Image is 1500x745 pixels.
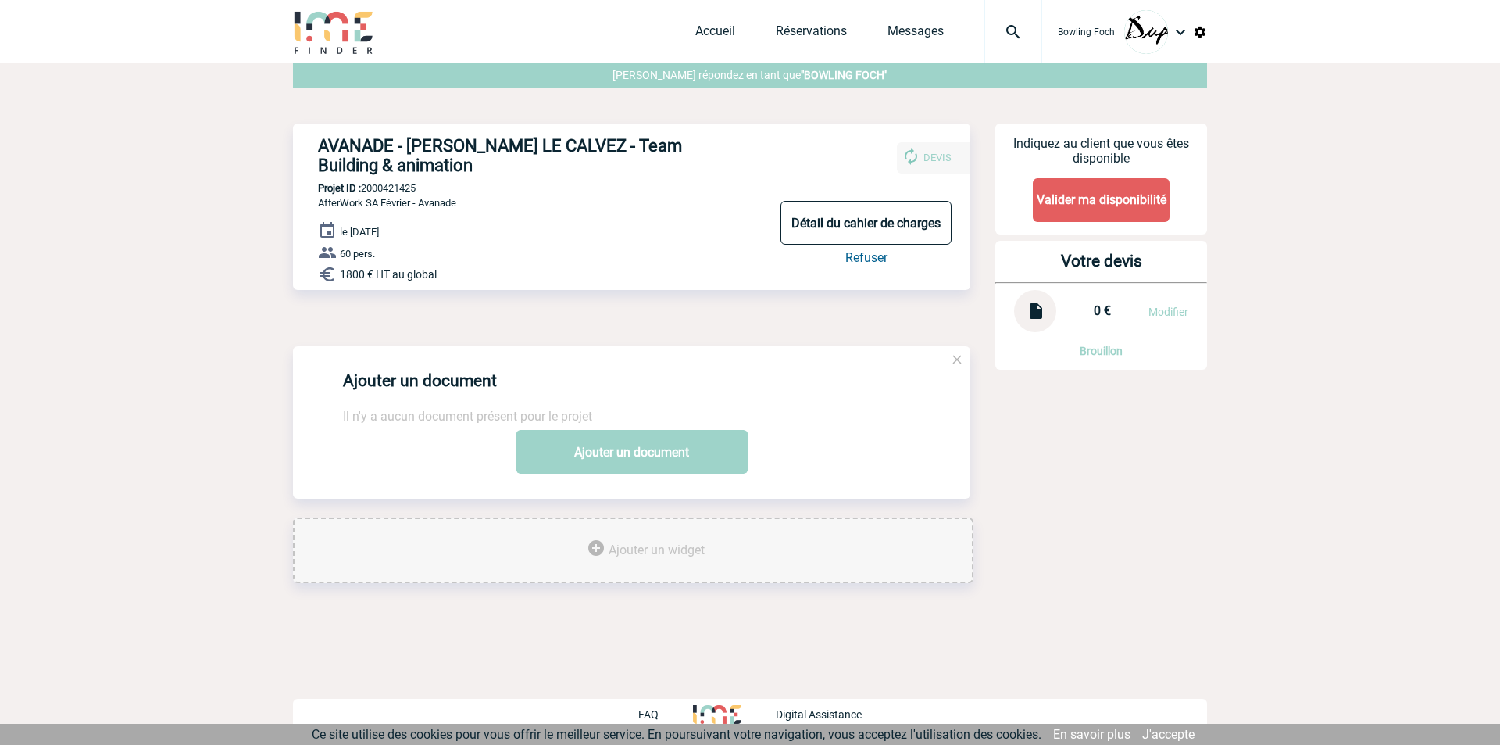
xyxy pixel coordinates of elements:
[776,23,847,45] a: Réservations
[516,430,748,474] a: Ajouter un document
[312,727,1041,742] span: Ce site utilise des cookies pour vous offrir le meilleur service. En poursuivant votre navigation...
[780,201,952,245] p: Détail du cahier de charges
[343,371,497,390] h4: Ajouter un document
[340,226,379,238] span: le [DATE]
[1148,306,1188,318] a: Modifier
[318,182,416,194] span: 2000421425
[950,353,964,367] img: close.png
[923,152,952,163] span: DEVIS
[638,706,693,721] a: FAQ
[995,124,1207,178] p: Indiquez au client que vous êtes disponible
[340,248,375,260] span: 60 pers.
[293,63,1207,88] div: [PERSON_NAME] répondez en tant que
[293,9,374,54] img: IME-Finder
[887,23,944,45] a: Messages
[340,268,437,281] span: 1800 € HT au global
[318,197,456,209] span: AfterWork SA Février - Avanade
[293,518,973,583] div: Ajouter des outils d'aide à la gestion de votre événement
[318,182,361,194] b: Projet ID :
[801,69,887,81] strong: "BOWLING FOCH"
[995,241,1207,282] h3: Votre devis
[776,708,862,721] p: Digital Assistance
[693,705,741,724] img: http://www.idealmeetingsevents.fr/
[1124,10,1168,54] img: 103770-0.jpg
[638,708,659,721] p: FAQ
[995,345,1207,357] p: Brouillon
[343,409,970,424] p: Il n'y a aucun document présent pour le projet
[293,63,1207,88] a: [PERSON_NAME] répondez en tant que"BOWLING FOCH"
[1142,727,1195,742] a: J'accepte
[1094,303,1111,318] span: 0 €
[695,23,735,45] a: Accueil
[609,543,705,557] span: Ajouter un widget
[1058,27,1115,38] span: Bowling Foch
[1053,727,1130,742] a: En savoir plus
[1033,178,1170,222] a: Valider ma disponibilité
[845,250,887,265] span: Refuser
[318,136,744,175] h4: AVANADE - [PERSON_NAME] LE CALVEZ - Team Building & animation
